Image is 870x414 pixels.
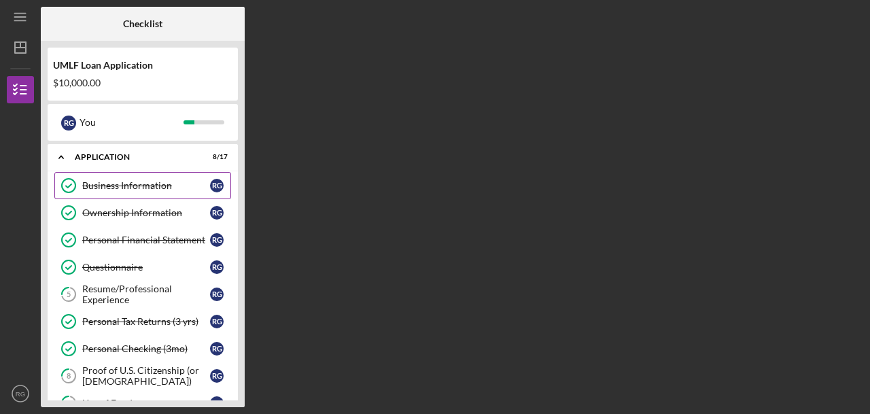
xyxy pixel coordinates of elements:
a: 5Resume/Professional ExperienceRG [54,281,231,308]
div: R G [210,260,224,274]
div: Questionnaire [82,262,210,273]
div: Resume/Professional Experience [82,283,210,305]
div: R G [61,116,76,131]
div: Proof of U.S. Citizenship (or [DEMOGRAPHIC_DATA]) [82,365,210,387]
div: R G [210,315,224,328]
tspan: 9 [67,399,71,408]
div: Application [75,153,194,161]
div: R G [210,369,224,383]
b: Checklist [123,18,162,29]
tspan: 8 [67,372,71,381]
div: Personal Checking (3mo) [82,343,210,354]
tspan: 5 [67,290,71,299]
text: RG [16,390,25,398]
div: Personal Tax Returns (3 yrs) [82,316,210,327]
div: $10,000.00 [53,77,232,88]
div: R G [210,206,224,220]
a: Business InformationRG [54,172,231,199]
a: QuestionnaireRG [54,254,231,281]
div: Business Information [82,180,210,191]
a: Personal Checking (3mo)RG [54,335,231,362]
div: R G [210,396,224,410]
div: Ownership Information [82,207,210,218]
div: You [80,111,184,134]
div: UMLF Loan Application [53,60,232,71]
div: Personal Financial Statement [82,235,210,245]
div: R G [210,179,224,192]
a: 8Proof of U.S. Citizenship (or [DEMOGRAPHIC_DATA])RG [54,362,231,390]
div: R G [210,288,224,301]
div: Use of Funds [82,398,210,409]
div: R G [210,233,224,247]
a: Personal Tax Returns (3 yrs)RG [54,308,231,335]
a: Personal Financial StatementRG [54,226,231,254]
button: RG [7,380,34,407]
a: Ownership InformationRG [54,199,231,226]
div: R G [210,342,224,356]
div: 8 / 17 [203,153,228,161]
